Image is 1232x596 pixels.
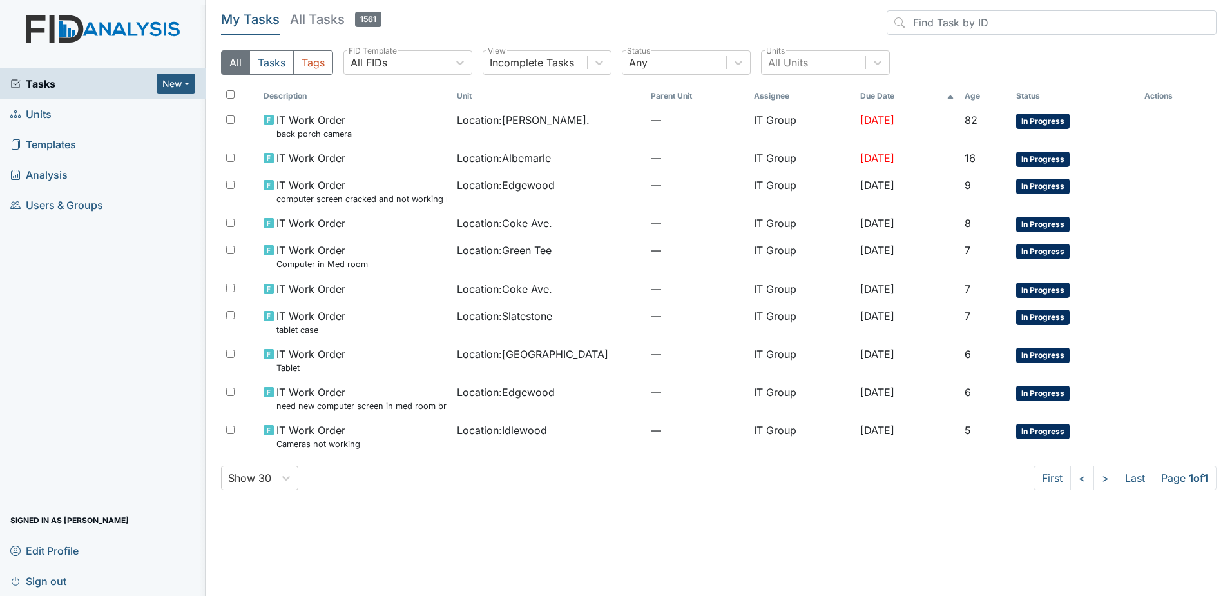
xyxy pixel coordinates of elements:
[457,177,555,193] span: Location : Edgewood
[221,50,250,75] button: All
[276,177,447,205] span: IT Work Order computer screen cracked and not working need new one
[855,85,959,107] th: Toggle SortBy
[768,55,808,70] div: All Units
[860,424,894,437] span: [DATE]
[651,346,744,362] span: —
[1016,424,1070,439] span: In Progress
[276,400,447,412] small: need new computer screen in med room broken dont work
[1016,386,1070,401] span: In Progress
[10,134,76,154] span: Templates
[860,283,894,295] span: [DATE]
[1034,466,1217,490] nav: task-pagination
[1070,466,1094,490] a: <
[749,237,854,275] td: IT Group
[276,150,345,166] span: IT Work Order
[965,283,970,295] span: 7
[457,281,552,297] span: Location : Coke Ave.
[860,152,894,164] span: [DATE]
[457,384,555,400] span: Location : Edgewood
[651,281,744,297] span: —
[1139,85,1204,107] th: Actions
[1016,348,1070,363] span: In Progress
[276,243,368,270] span: IT Work Order Computer in Med room
[228,470,271,486] div: Show 30
[10,104,52,124] span: Units
[276,193,447,205] small: computer screen cracked and not working need new one
[276,112,352,140] span: IT Work Order back porch camera
[221,10,280,28] h5: My Tasks
[276,215,345,231] span: IT Work Order
[749,172,854,210] td: IT Group
[965,386,971,399] span: 6
[10,510,129,530] span: Signed in as [PERSON_NAME]
[221,50,333,75] div: Type filter
[258,85,452,107] th: Toggle SortBy
[1016,310,1070,325] span: In Progress
[887,10,1217,35] input: Find Task by ID
[355,12,381,27] span: 1561
[351,55,387,70] div: All FIDs
[10,571,66,591] span: Sign out
[1016,179,1070,194] span: In Progress
[860,310,894,323] span: [DATE]
[749,341,854,379] td: IT Group
[10,195,103,215] span: Users & Groups
[651,384,744,400] span: —
[860,386,894,399] span: [DATE]
[749,107,854,145] td: IT Group
[749,379,854,417] td: IT Group
[749,417,854,455] td: IT Group
[457,346,608,362] span: Location : [GEOGRAPHIC_DATA]
[457,422,547,438] span: Location : Idlewood
[965,424,971,437] span: 5
[276,422,360,450] span: IT Work Order Cameras not working
[10,164,68,184] span: Analysis
[860,114,894,126] span: [DATE]
[276,281,345,297] span: IT Work Order
[860,217,894,230] span: [DATE]
[1189,472,1208,484] strong: 1 of 1
[651,177,744,193] span: —
[1034,466,1071,490] a: First
[1117,466,1153,490] a: Last
[965,179,971,192] span: 9
[965,244,970,257] span: 7
[276,362,345,374] small: Tablet
[651,243,744,258] span: —
[965,114,977,126] span: 82
[646,85,749,107] th: Toggle SortBy
[965,152,976,164] span: 16
[965,217,971,230] span: 8
[457,215,552,231] span: Location : Coke Ave.
[651,422,744,438] span: —
[10,76,157,92] a: Tasks
[1016,283,1070,298] span: In Progress
[629,55,648,70] div: Any
[860,348,894,361] span: [DATE]
[959,85,1011,107] th: Toggle SortBy
[749,303,854,341] td: IT Group
[1016,114,1070,129] span: In Progress
[226,90,235,99] input: Toggle All Rows Selected
[1016,217,1070,232] span: In Progress
[749,276,854,303] td: IT Group
[1016,152,1070,167] span: In Progress
[276,438,360,450] small: Cameras not working
[457,112,590,128] span: Location : [PERSON_NAME].
[965,348,971,361] span: 6
[276,384,447,412] span: IT Work Order need new computer screen in med room broken dont work
[276,346,345,374] span: IT Work Order Tablet
[1016,244,1070,259] span: In Progress
[290,10,381,28] h5: All Tasks
[276,324,345,336] small: tablet case
[860,244,894,257] span: [DATE]
[452,85,646,107] th: Toggle SortBy
[965,310,970,323] span: 7
[1153,466,1217,490] span: Page
[276,128,352,140] small: back porch camera
[651,215,744,231] span: —
[457,308,552,324] span: Location : Slatestone
[860,179,894,192] span: [DATE]
[651,112,744,128] span: —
